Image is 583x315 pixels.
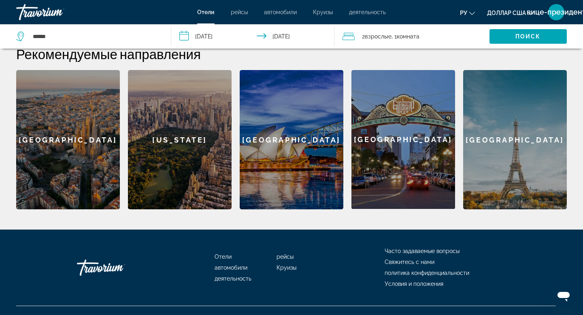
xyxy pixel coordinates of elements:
a: [GEOGRAPHIC_DATA] [240,70,343,209]
a: [GEOGRAPHIC_DATA] [463,70,567,209]
a: Травориум [16,2,97,23]
a: [US_STATE] [128,70,232,209]
a: автомобили [215,264,247,271]
button: Изменить язык [460,7,475,19]
font: Комната [397,33,419,40]
a: деятельность [215,275,251,282]
a: Круизы [277,264,296,271]
a: рейсы [231,9,248,15]
font: 2 [362,33,365,40]
h2: Рекомендуемые направления [16,46,567,62]
a: рейсы [277,253,294,260]
button: Меню пользователя [546,4,567,21]
a: Травориум [77,255,158,280]
a: Часто задаваемые вопросы [385,248,460,254]
font: , 1 [392,33,397,40]
a: Свяжитесь с нами [385,259,434,265]
a: Условия и положения [385,281,443,287]
a: [GEOGRAPHIC_DATA] [351,70,455,209]
font: ру [460,10,467,16]
a: автомобили [264,9,297,15]
font: доллар США [487,10,526,16]
a: политика конфиденциальности [385,270,469,276]
a: деятельность [349,9,386,15]
button: Изменить валюту [487,7,534,19]
a: Круизы [313,9,333,15]
font: Поиск [515,33,541,40]
a: Отели [197,9,215,15]
a: [GEOGRAPHIC_DATA] [16,70,120,209]
button: Путешественники: 2 взрослых, 0 детей [334,24,489,49]
a: Отели [215,253,232,260]
button: Check-in date: Mar 1, 2026 Check-out date: Mar 8, 2026 [171,24,334,49]
iframe: Кнопка запуска окна обмена сообщениями [551,283,577,309]
button: Поиск [489,29,567,44]
font: Взрослые [365,33,392,40]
